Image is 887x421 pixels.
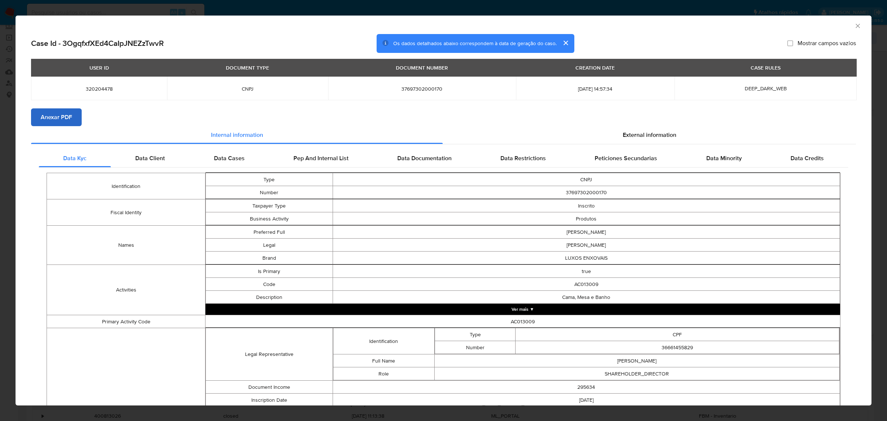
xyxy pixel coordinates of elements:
td: Business Activity [206,212,333,225]
div: Detailed internal info [39,149,848,167]
input: Mostrar campos vazios [787,40,793,46]
td: 37697302000170 [333,186,840,199]
td: 295634 [333,381,840,394]
td: SHAREHOLDER_DIRECTOR [434,367,839,380]
span: Data Kyc [63,154,86,162]
td: Primary Activity Code [47,315,205,328]
span: 37697302000170 [337,85,507,92]
td: Description [206,291,333,304]
td: Number [435,341,516,354]
td: AC013009 [205,315,840,328]
button: Expand array [205,304,840,315]
button: Anexar PDF [31,108,82,126]
td: Fiscal Identity [47,199,205,226]
td: Type [206,173,333,186]
span: Data Documentation [397,154,452,162]
td: CPF [516,328,839,341]
td: Document Income [206,381,333,394]
div: CASE RULES [746,61,785,74]
span: DEEP_DARK_WEB [745,85,787,92]
div: Detailed info [31,126,856,144]
td: Is Primary [206,265,333,278]
span: Data Cases [214,154,245,162]
button: cerrar [557,34,574,52]
td: [DATE] [333,394,840,407]
td: [PERSON_NAME] [333,239,840,252]
span: Anexar PDF [41,109,72,125]
span: Data Minority [706,154,742,162]
td: Preferred Full [206,226,333,239]
td: Cama, Mesa e Banho [333,291,840,304]
span: CNPJ [176,85,319,92]
div: USER ID [85,61,113,74]
div: closure-recommendation-modal [16,16,871,405]
div: DOCUMENT NUMBER [391,61,452,74]
td: Role [333,367,434,380]
td: [PERSON_NAME] [434,354,839,367]
td: Identification [47,173,205,199]
td: Brand [206,252,333,265]
span: Internal information [211,131,263,139]
span: Data Client [135,154,165,162]
span: Os dados detalhados abaixo correspondem à data de geração do caso. [393,40,557,47]
span: 320204478 [40,85,158,92]
td: [PERSON_NAME] [333,226,840,239]
td: Full Name [333,354,434,367]
td: Activities [47,265,205,315]
button: Fechar a janela [854,22,861,29]
span: Pep And Internal List [293,154,349,162]
td: CNPJ [333,173,840,186]
td: Type [435,328,516,341]
td: LUXOS ENXOVAIS [333,252,840,265]
td: Taxpayer Type [206,199,333,212]
td: Code [206,278,333,291]
td: 36661455829 [516,341,839,354]
td: Names [47,226,205,265]
td: Legal [206,239,333,252]
td: AC013009 [333,278,840,291]
span: Peticiones Secundarias [595,154,657,162]
span: External information [623,131,676,139]
td: Identification [333,328,434,354]
span: [DATE] 14:57:34 [525,85,666,92]
td: true [333,265,840,278]
span: Data Restrictions [500,154,546,162]
h2: Case Id - 3OgqfxfXEd4CaIpJNEZzTwvR [31,38,164,48]
td: Legal Representative [206,328,333,381]
td: Number [206,186,333,199]
span: Data Credits [791,154,824,162]
td: Inscription Date [206,394,333,407]
td: Produtos [333,212,840,225]
td: Inscrito [333,199,840,212]
div: CREATION DATE [571,61,619,74]
div: DOCUMENT TYPE [221,61,273,74]
span: Mostrar campos vazios [798,40,856,47]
